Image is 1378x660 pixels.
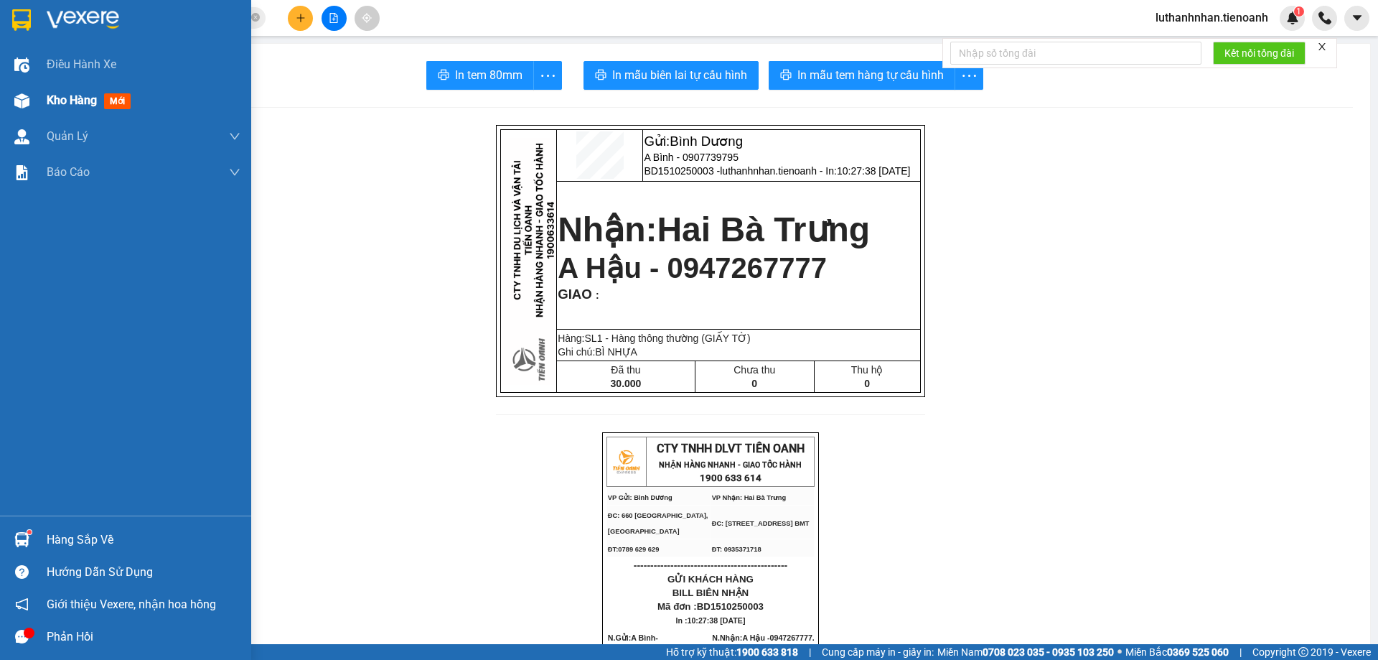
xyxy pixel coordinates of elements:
img: logo [6,9,42,45]
span: VP Nhận: Hai Bà Trưng [712,494,786,501]
img: logo [608,444,644,480]
span: mới [104,93,131,109]
span: close-circle [251,13,260,22]
span: ---------------------------------------------- [634,559,787,571]
span: 1 - Hàng thông thường (GIẤY TỜ) [597,333,751,344]
span: | [1239,644,1242,660]
span: Kết nối tổng đài [1224,45,1294,61]
span: Gửi: [644,134,743,149]
span: BILL BIÊN NHẬN [672,587,749,598]
span: VP Nhận: Hai Bà Trưng [109,53,183,60]
img: solution-icon [14,165,29,180]
div: Phản hồi [47,626,240,648]
button: more [533,61,562,90]
span: ĐT: 0935371718 [109,81,159,88]
span: N.Gửi: [608,633,680,658]
span: ĐC: 660 [GEOGRAPHIC_DATA], [GEOGRAPHIC_DATA] [6,63,106,78]
span: 0 [751,378,757,389]
span: Miền Nam [937,644,1114,660]
span: printer [595,69,606,83]
span: close [1317,42,1327,52]
span: N.Nhận: [712,633,815,658]
span: close-circle [251,11,260,25]
button: printerIn tem 80mm [426,61,534,90]
span: CTY TNHH DLVT TIẾN OANH [53,8,201,22]
span: ĐT:0789 629 629 [6,81,57,88]
span: A Bình [631,633,655,642]
span: plus [296,13,306,23]
strong: 1900 633 818 [736,646,798,658]
input: Nhập số tổng đài [950,42,1201,65]
img: icon-new-feature [1286,11,1299,24]
span: BD1510250003 [697,601,764,612]
span: CTY TNHH DLVT TIẾN OANH [657,442,805,455]
span: more [534,67,561,85]
span: ĐC: 660 [GEOGRAPHIC_DATA], [GEOGRAPHIC_DATA] [608,512,708,535]
img: logo-vxr [12,9,31,31]
img: warehouse-icon [14,93,29,108]
span: Hàng:SL [558,333,751,344]
button: Kết nối tổng đài [1213,42,1306,65]
span: aim [362,13,372,23]
span: ⚪️ [1117,649,1122,655]
strong: 1900 633 614 [700,473,761,483]
span: Bình Dương [670,134,743,149]
span: Hai Bà Trưng [657,210,870,248]
button: plus [288,6,313,31]
span: Cung cấp máy in - giấy in: [822,644,934,660]
span: caret-down [1351,11,1364,24]
sup: 1 [1294,6,1304,17]
strong: Nhận: [558,210,870,248]
span: GỬI KHÁCH HÀNG [65,107,151,118]
span: VP Gửi: Bình Dương [608,494,672,501]
img: warehouse-icon [14,532,29,547]
span: BÌ NHỰA [595,346,637,358]
img: phone-icon [1318,11,1331,24]
sup: 1 [27,530,32,534]
button: printerIn mẫu tem hàng tự cấu hình [769,61,955,90]
span: printer [780,69,792,83]
span: GIAO [558,287,592,302]
div: Hàng sắp về [47,529,240,551]
span: ĐT: 0935371718 [712,546,761,553]
span: 1 [1296,6,1301,17]
img: warehouse-icon [14,129,29,144]
button: aim [355,6,380,31]
span: Báo cáo [47,163,90,181]
span: 0 [864,378,870,389]
span: question-circle [15,565,29,579]
span: ĐT:0789 629 629 [608,546,660,553]
span: In : [676,616,746,625]
button: more [955,61,983,90]
strong: NHẬN HÀNG NHANH - GIAO TỐC HÀNH [659,460,802,470]
span: message [15,630,29,643]
span: A Hậu - [712,633,815,658]
span: Thu hộ [851,364,883,376]
strong: NHẬN HÀNG NHANH - GIAO TỐC HÀNH [56,24,199,33]
span: printer [438,69,449,83]
span: A Bình - 0907739795 [644,152,739,163]
span: BD1510250003 - [644,165,910,177]
span: In tem 80mm [455,66,522,84]
span: Giới thiệu Vexere, nhận hoa hồng [47,595,216,613]
span: Chưa thu [733,364,775,376]
span: GỬI KHÁCH HÀNG [667,574,754,585]
span: Hỗ trợ kỹ thuật: [666,644,798,660]
span: Quản Lý [47,127,88,145]
span: more [955,67,983,85]
span: | [809,644,811,660]
span: Kho hàng [47,93,97,107]
span: ĐC: [STREET_ADDRESS] BMT [712,520,810,527]
span: Ghi chú: [558,346,637,358]
span: 10:27:38 [DATE] [837,165,910,177]
span: VP Gửi: Bình Dương [6,53,70,60]
strong: 1900 633 614 [96,35,158,46]
span: Điều hành xe [47,55,116,73]
span: In mẫu tem hàng tự cấu hình [797,66,944,84]
span: 0947267777. CCCD : [712,633,815,658]
img: warehouse-icon [14,57,29,73]
span: 30.000 [611,378,642,389]
span: copyright [1298,647,1308,657]
span: Mã đơn : [657,601,764,612]
strong: 0708 023 035 - 0935 103 250 [983,646,1114,658]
